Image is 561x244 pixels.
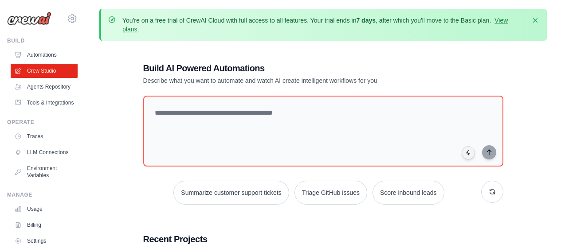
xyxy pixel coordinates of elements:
[11,96,78,110] a: Tools & Integrations
[356,17,376,24] strong: 7 days
[7,191,78,198] div: Manage
[7,37,78,44] div: Build
[481,181,503,203] button: Get new suggestions
[11,218,78,232] a: Billing
[122,16,526,34] p: You're on a free trial of CrewAI Cloud with full access to all features. Your trial ends in , aft...
[11,161,78,182] a: Environment Variables
[7,12,51,25] img: Logo
[11,80,78,94] a: Agents Repository
[11,129,78,143] a: Traces
[294,181,367,205] button: Triage GitHub issues
[11,48,78,62] a: Automations
[11,145,78,159] a: LLM Connections
[373,181,444,205] button: Score inbound leads
[143,76,441,85] p: Describe what you want to automate and watch AI create intelligent workflows for you
[462,146,475,159] button: Click to speak your automation idea
[143,62,441,74] h1: Build AI Powered Automations
[11,64,78,78] a: Crew Studio
[173,181,289,205] button: Summarize customer support tickets
[11,202,78,216] a: Usage
[7,119,78,126] div: Operate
